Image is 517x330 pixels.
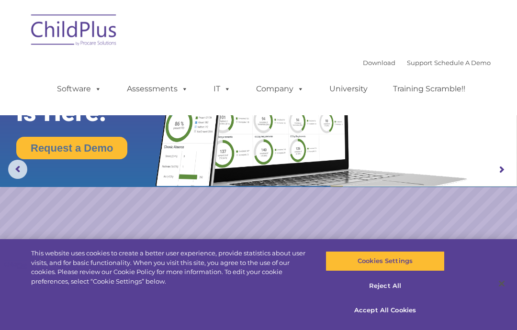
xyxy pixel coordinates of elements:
[407,59,432,66] a: Support
[326,276,444,296] button: Reject All
[326,300,444,320] button: Accept All Cookies
[363,59,395,66] a: Download
[320,79,377,99] a: University
[247,79,314,99] a: Company
[16,42,181,127] rs-layer: The Future of ChildPlus is Here!
[31,249,310,286] div: This website uses cookies to create a better user experience, provide statistics about user visit...
[204,79,240,99] a: IT
[26,8,122,55] img: ChildPlus by Procare Solutions
[383,79,475,99] a: Training Scramble!!
[491,273,512,294] button: Close
[16,137,127,159] a: Request a Demo
[363,59,491,66] font: |
[47,79,111,99] a: Software
[326,251,444,271] button: Cookies Settings
[117,79,198,99] a: Assessments
[434,59,491,66] a: Schedule A Demo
